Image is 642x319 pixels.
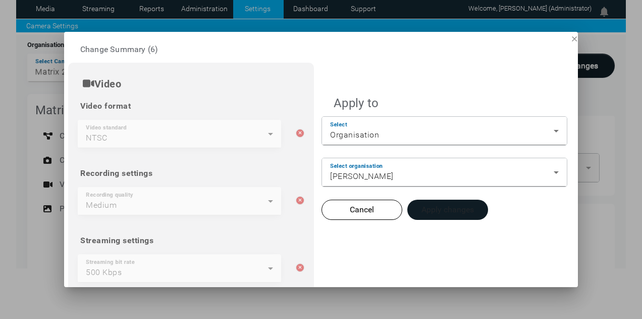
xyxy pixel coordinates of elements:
h1: Apply to [322,87,445,116]
mat-label: Select [330,121,347,128]
mat-label: Recording quality [86,191,133,198]
span: [PERSON_NAME] [330,171,394,181]
li: Video format [78,98,304,115]
mat-label: Select organisation [330,163,383,170]
h1: Change Summary (6) [68,32,314,62]
button: Close [571,32,578,44]
img: bell24.png [598,6,610,18]
mat-label: Streaming bit rate [86,258,135,265]
mat-label: Video standard [86,124,126,130]
button: Cancel [322,200,402,220]
div: Video [78,73,304,95]
button: Close [296,259,304,271]
button: Close [296,192,304,204]
span: × [571,31,578,45]
button: Apply changes [407,200,488,220]
li: Recording settings [78,165,304,182]
button: Close [296,125,304,137]
span: Organisation [330,130,379,140]
li: Streaming settings [78,232,304,249]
